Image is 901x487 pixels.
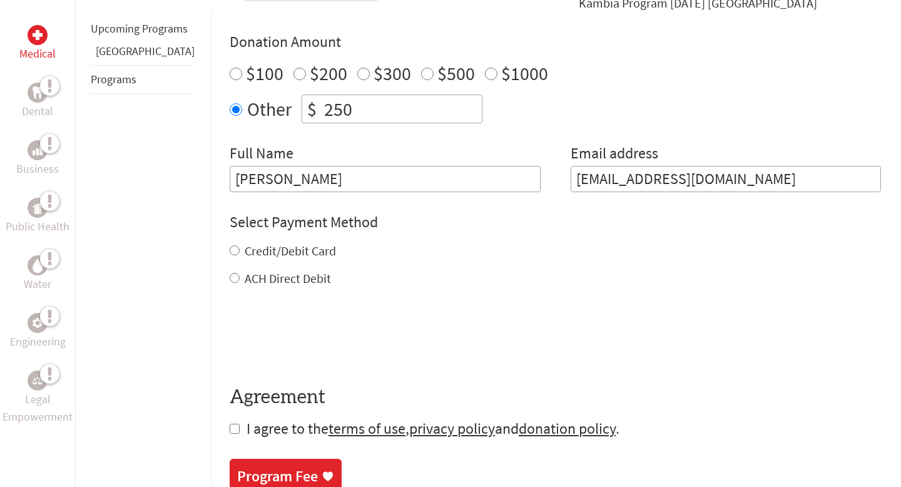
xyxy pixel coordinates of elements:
[24,275,51,293] p: Water
[245,243,336,259] label: Credit/Debit Card
[33,318,43,328] img: Engineering
[16,140,59,178] a: BusinessBusiness
[28,140,48,160] div: Business
[28,83,48,103] div: Dental
[33,145,43,155] img: Business
[28,255,48,275] div: Water
[230,312,420,361] iframe: reCAPTCHA
[437,61,475,85] label: $500
[19,25,56,63] a: MedicalMedical
[409,419,495,438] a: privacy policy
[28,371,48,391] div: Legal Empowerment
[571,143,658,166] label: Email address
[3,391,73,426] p: Legal Empowerment
[91,43,195,65] li: Belize
[328,419,405,438] a: terms of use
[33,258,43,272] img: Water
[3,371,73,426] a: Legal EmpowermentLegal Empowerment
[96,44,195,58] a: [GEOGRAPHIC_DATA]
[91,72,136,86] a: Programs
[6,198,69,235] a: Public HealthPublic Health
[28,313,48,333] div: Engineering
[33,86,43,98] img: Dental
[230,212,881,232] h4: Select Payment Method
[33,377,43,384] img: Legal Empowerment
[501,61,548,85] label: $1000
[302,95,322,123] div: $
[28,198,48,218] div: Public Health
[519,419,616,438] a: donation policy
[6,218,69,235] p: Public Health
[374,61,411,85] label: $300
[230,32,881,52] h4: Donation Amount
[91,15,195,43] li: Upcoming Programs
[247,95,292,123] label: Other
[571,166,882,192] input: Your Email
[322,95,482,123] input: Enter Amount
[10,313,66,351] a: EngineeringEngineering
[28,25,48,45] div: Medical
[230,166,541,192] input: Enter Full Name
[19,45,56,63] p: Medical
[310,61,347,85] label: $200
[237,466,318,486] div: Program Fee
[33,30,43,40] img: Medical
[230,386,881,409] h4: Agreement
[247,419,619,438] span: I agree to the , and .
[91,65,195,94] li: Programs
[16,160,59,178] p: Business
[33,202,43,214] img: Public Health
[245,270,331,286] label: ACH Direct Debit
[10,333,66,351] p: Engineering
[22,103,53,120] p: Dental
[230,143,293,166] label: Full Name
[91,21,188,36] a: Upcoming Programs
[246,61,283,85] label: $100
[24,255,51,293] a: WaterWater
[22,83,53,120] a: DentalDental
